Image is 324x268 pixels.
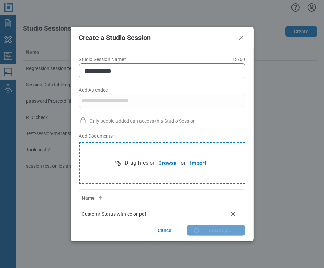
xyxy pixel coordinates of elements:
[206,227,232,234] span: Creating...
[181,156,210,170] div: or
[79,87,245,116] label: Add Attendee
[125,159,154,167] span: Drag files or
[79,34,235,41] h2: Create a Studio Session
[79,116,245,124] div: Only people added can access this Studio Session
[187,225,245,236] button: Creating...
[79,94,245,108] input: Add Attendee
[82,194,223,201] div: Name
[79,190,245,222] table: bb-data-table
[79,132,245,139] label: Add Documents *
[186,156,210,170] button: Import
[150,225,181,236] button: Cancel
[229,210,237,218] button: Remove
[237,34,245,42] button: Close
[79,57,126,62] span: Studio Session Name*
[79,206,226,222] td: Customr Status with color.pdf
[154,156,181,170] button: Browse
[232,57,245,62] span: 13 / 60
